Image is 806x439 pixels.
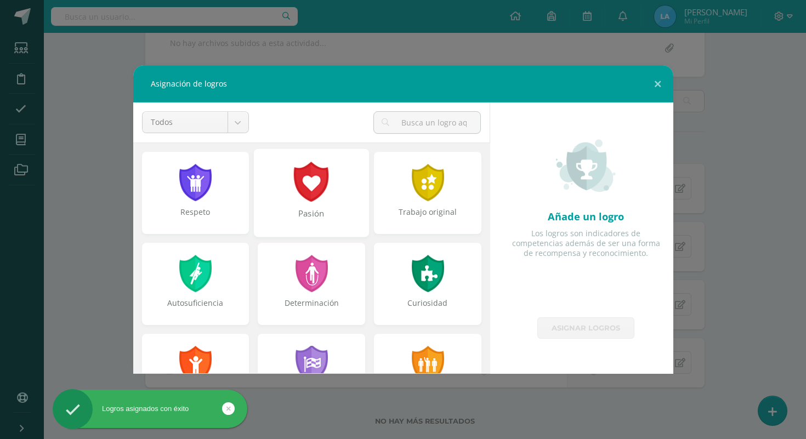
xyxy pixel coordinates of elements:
[508,229,665,259] div: Los logros son indicadores de competencias además de ser una forma de recompensa y reconocimiento.
[143,207,248,229] div: Respeto
[151,112,219,133] span: Todos
[255,208,368,231] div: Pasión
[508,210,665,223] div: Añade un logro
[374,112,480,133] input: Busca un logro aquí...
[259,298,364,320] div: Determinación
[53,404,247,414] div: Logros asignados con éxito
[537,317,634,339] a: Asignar logros
[133,65,673,102] div: Asignación de logros
[143,112,248,133] a: Todos
[375,207,480,229] div: Trabajo original
[642,65,673,102] button: Close (Esc)
[143,298,248,320] div: Autosuficiencia
[375,298,480,320] div: Curiosidad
